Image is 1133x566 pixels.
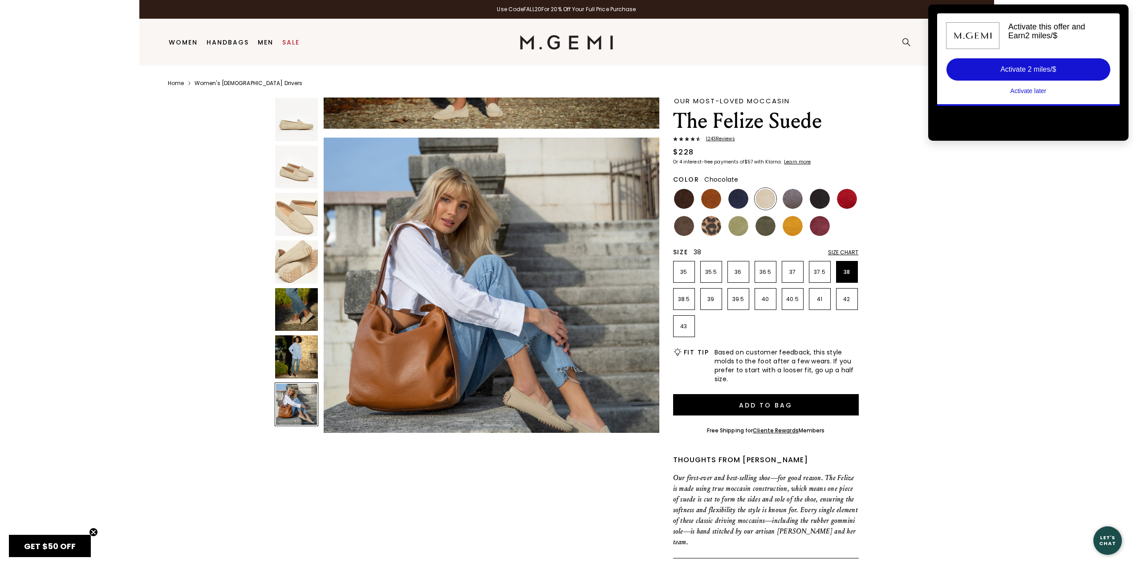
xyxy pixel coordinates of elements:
a: Cliente Rewards [753,427,799,434]
img: Pistachio [728,216,748,236]
img: Black [810,189,830,209]
a: Women's [DEMOGRAPHIC_DATA] Drivers [195,80,302,87]
p: 35 [674,269,694,276]
p: 40 [755,296,776,303]
klarna-placement-style-body: Or 4 interest-free payments of [673,159,744,165]
img: Latte [755,189,776,209]
img: Saddle [701,189,721,209]
img: Gray [783,189,803,209]
p: 36 [728,269,749,276]
a: Handbags [207,39,249,46]
p: 35.5 [701,269,722,276]
img: Olive [755,216,776,236]
span: GET $50 OFF [24,541,76,552]
img: Leopard Print [701,216,721,236]
span: 1243 Review s [701,136,735,142]
h2: Color [673,176,699,183]
p: 37 [782,269,803,276]
img: Sunflower [783,216,803,236]
p: 41 [809,296,830,303]
img: The Felize Suede [275,98,318,141]
img: M.Gemi [520,35,613,49]
div: $228 [673,147,694,158]
span: Chocolate [704,175,738,184]
klarna-placement-style-amount: $57 [744,159,753,165]
klarna-placement-style-body: with Klarna [754,159,783,165]
a: Learn more [783,159,811,165]
img: Midnight Blue [728,189,748,209]
h2: Fit Tip [684,349,709,356]
img: Mushroom [674,216,694,236]
p: Our first-ever and best-selling shoe—for good reason. The Felize is made using true moccasin cons... [673,472,859,547]
p: 39.5 [728,296,749,303]
img: The Felize Suede [275,240,318,284]
p: 37.5 [809,269,830,276]
div: Our Most-Loved Moccasin [674,98,859,104]
a: 1243Reviews [673,136,859,143]
a: Sale [282,39,300,46]
img: The Felize Suede [275,193,318,236]
p: 39 [701,296,722,303]
p: 40.5 [782,296,803,303]
div: Let's Chat [1093,535,1122,546]
img: Chocolate [674,189,694,209]
a: Men [258,39,273,46]
img: The Felize Suede [275,288,318,331]
div: Free Shipping for Members [707,427,825,434]
h2: Size [673,248,688,256]
span: 38 [694,248,702,257]
p: 36.5 [755,269,776,276]
img: The Felize Suede [275,335,318,379]
img: The Felize Suede [324,138,659,473]
button: Close teaser [89,528,98,537]
p: 38 [837,269,857,276]
div: Size Chart [828,249,859,256]
img: The Felize Suede [275,146,318,189]
img: Burgundy [810,216,830,236]
span: Based on customer feedback, this style molds to the foot after a few wears. If you prefer to star... [715,348,859,383]
strong: FALL20 [524,5,541,13]
a: Women [169,39,198,46]
div: GET $50 OFFClose teaser [9,535,91,557]
p: 43 [674,323,694,330]
p: 38.5 [674,296,694,303]
a: Home [168,80,184,87]
klarna-placement-style-cta: Learn more [784,159,811,165]
p: 42 [837,296,857,303]
button: Add to Bag [673,394,859,415]
div: Thoughts from [PERSON_NAME] [673,455,859,465]
h1: The Felize Suede [673,109,859,134]
img: Sunset Red [837,189,857,209]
